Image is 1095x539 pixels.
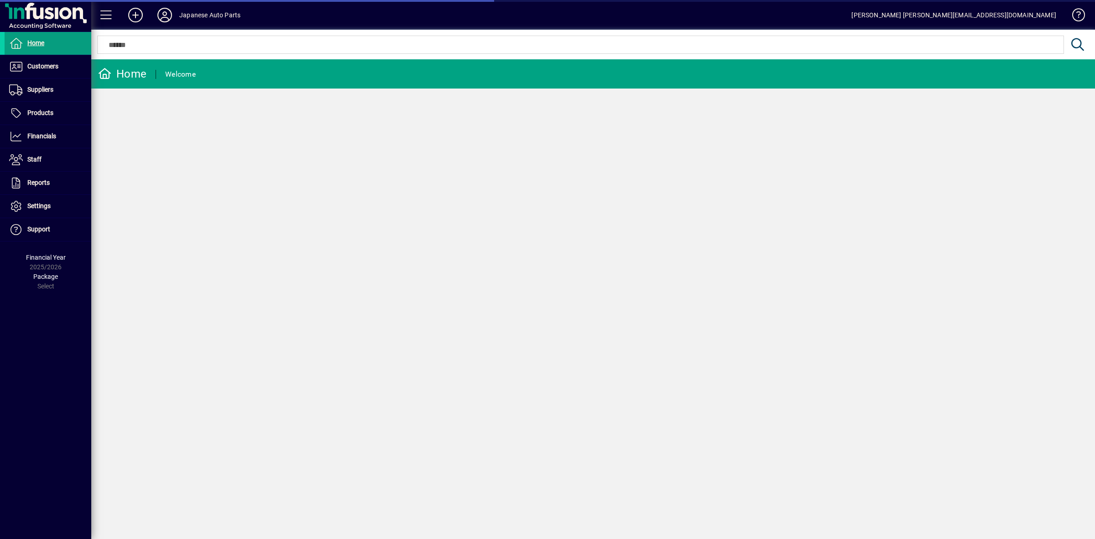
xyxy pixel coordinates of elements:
[27,132,56,140] span: Financials
[27,86,53,93] span: Suppliers
[27,225,50,233] span: Support
[5,195,91,218] a: Settings
[27,39,44,47] span: Home
[27,63,58,70] span: Customers
[5,55,91,78] a: Customers
[5,172,91,194] a: Reports
[179,8,240,22] div: Japanese Auto Parts
[27,156,42,163] span: Staff
[165,67,196,82] div: Welcome
[27,202,51,209] span: Settings
[5,218,91,241] a: Support
[150,7,179,23] button: Profile
[851,8,1056,22] div: [PERSON_NAME] [PERSON_NAME][EMAIL_ADDRESS][DOMAIN_NAME]
[98,67,146,81] div: Home
[27,179,50,186] span: Reports
[5,148,91,171] a: Staff
[5,78,91,101] a: Suppliers
[27,109,53,116] span: Products
[5,125,91,148] a: Financials
[33,273,58,280] span: Package
[1065,2,1084,31] a: Knowledge Base
[121,7,150,23] button: Add
[26,254,66,261] span: Financial Year
[5,102,91,125] a: Products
